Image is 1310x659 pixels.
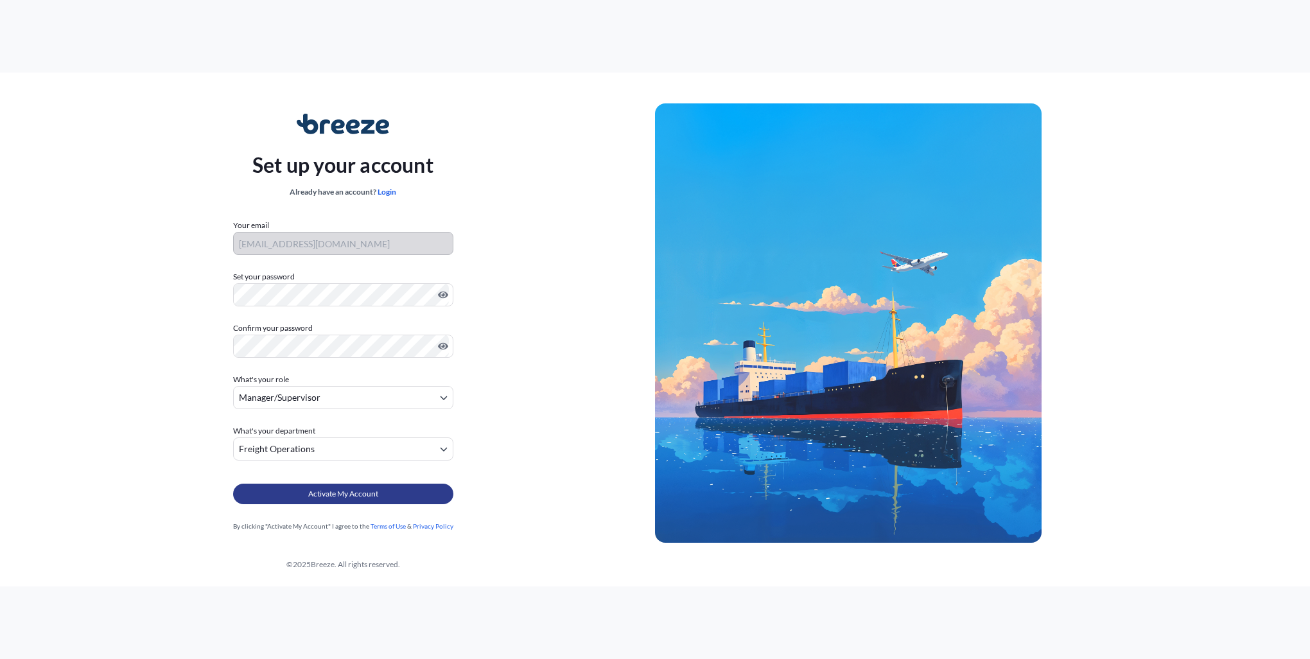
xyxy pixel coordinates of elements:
a: Privacy Policy [413,522,453,530]
button: Show password [438,290,448,300]
img: Ship illustration [655,103,1042,543]
div: By clicking "Activate My Account" I agree to the & [233,520,453,532]
div: Already have an account? [252,186,433,198]
label: Your email [233,219,269,232]
a: Login [378,187,396,197]
button: Freight Operations [233,437,453,461]
button: Manager/Supervisor [233,386,453,409]
input: Your email address [233,232,453,255]
span: What's your department [233,425,315,437]
span: Manager/Supervisor [239,391,320,404]
span: Activate My Account [308,488,378,500]
p: Set up your account [252,150,433,180]
a: Terms of Use [371,522,406,530]
img: Breeze [297,114,390,134]
label: Confirm your password [233,322,453,335]
span: Freight Operations [239,443,315,455]
button: Activate My Account [233,484,453,504]
div: © 2025 Breeze. All rights reserved. [31,558,655,571]
label: Set your password [233,270,453,283]
button: Show password [438,341,448,351]
span: What's your role [233,373,289,386]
